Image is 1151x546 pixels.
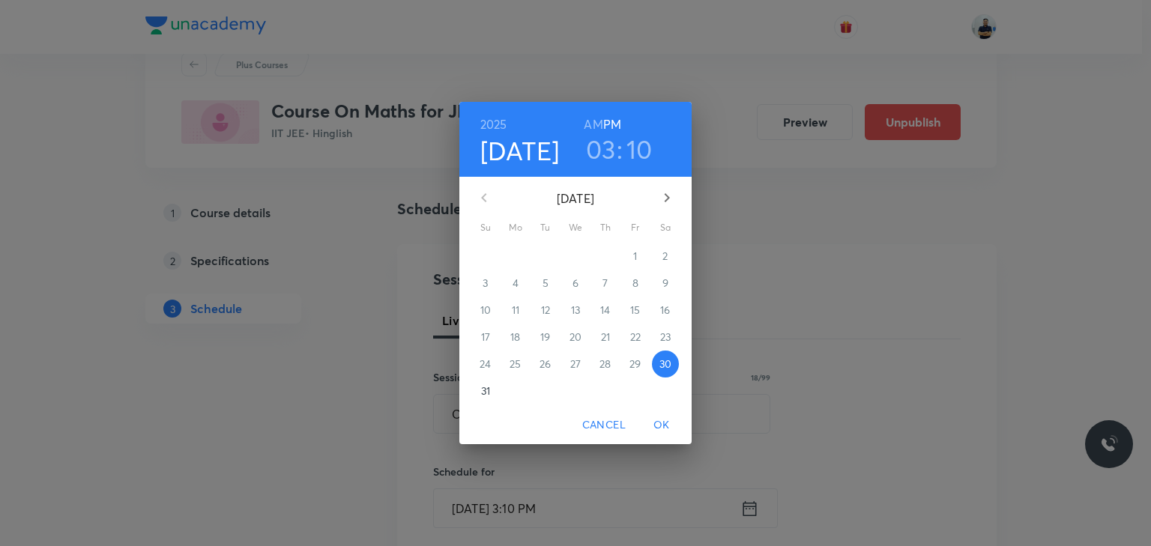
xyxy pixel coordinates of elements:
span: Fr [622,220,649,235]
span: Sa [652,220,679,235]
button: 30 [652,351,679,377]
p: 31 [481,383,490,398]
button: [DATE] [480,135,560,166]
p: [DATE] [502,189,649,207]
button: 03 [586,133,616,165]
button: OK [638,411,686,439]
button: Cancel [576,411,632,439]
p: 30 [659,357,671,371]
span: We [562,220,589,235]
button: 31 [472,377,499,404]
span: Tu [532,220,559,235]
span: Th [592,220,619,235]
button: 2025 [480,114,507,135]
span: Cancel [582,416,626,434]
button: PM [603,114,621,135]
span: Su [472,220,499,235]
h3: : [617,133,623,165]
button: 10 [626,133,653,165]
button: AM [584,114,602,135]
span: Mo [502,220,529,235]
span: OK [644,416,680,434]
